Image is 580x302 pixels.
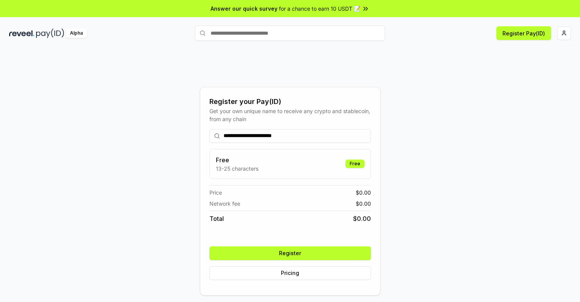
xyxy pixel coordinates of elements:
[209,200,240,208] span: Network fee
[216,155,258,165] h3: Free
[209,266,371,280] button: Pricing
[356,189,371,197] span: $ 0.00
[209,246,371,260] button: Register
[211,5,277,13] span: Answer our quick survey
[209,96,371,107] div: Register your Pay(ID)
[36,29,64,38] img: pay_id
[216,165,258,173] p: 13-25 characters
[356,200,371,208] span: $ 0.00
[209,107,371,123] div: Get your own unique name to receive any crypto and stablecoin, from any chain
[209,189,222,197] span: Price
[66,29,87,38] div: Alpha
[9,29,35,38] img: reveel_dark
[353,214,371,223] span: $ 0.00
[209,214,224,223] span: Total
[279,5,360,13] span: for a chance to earn 10 USDT 📝
[345,160,364,168] div: Free
[496,26,551,40] button: Register Pay(ID)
